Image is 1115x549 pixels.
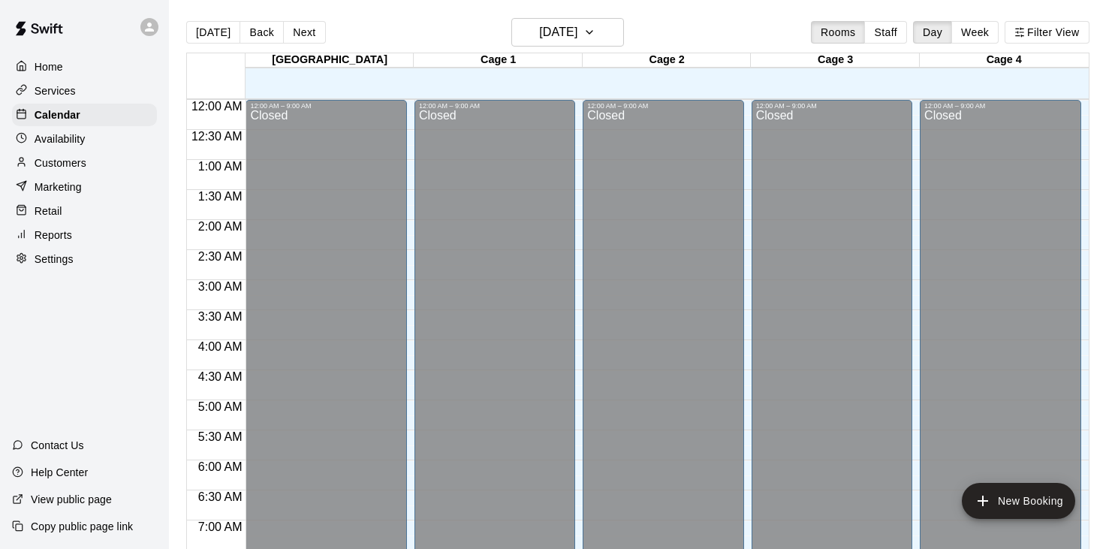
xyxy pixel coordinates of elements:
[31,492,112,507] p: View public page
[864,21,907,44] button: Staff
[240,21,284,44] button: Back
[920,53,1089,68] div: Cage 4
[414,53,583,68] div: Cage 1
[751,53,920,68] div: Cage 3
[194,340,246,353] span: 4:00 AM
[188,100,246,113] span: 12:00 AM
[194,490,246,503] span: 6:30 AM
[194,400,246,413] span: 5:00 AM
[12,128,157,150] a: Availability
[31,519,133,534] p: Copy public page link
[186,21,240,44] button: [DATE]
[283,21,325,44] button: Next
[12,56,157,78] a: Home
[511,18,624,47] button: [DATE]
[12,248,157,270] a: Settings
[35,179,82,195] p: Marketing
[539,22,577,43] h6: [DATE]
[35,83,76,98] p: Services
[811,21,865,44] button: Rooms
[194,460,246,473] span: 6:00 AM
[583,53,752,68] div: Cage 2
[35,228,72,243] p: Reports
[12,224,157,246] a: Reports
[194,310,246,323] span: 3:30 AM
[12,200,157,222] a: Retail
[419,102,571,110] div: 12:00 AM – 9:00 AM
[35,204,62,219] p: Retail
[188,130,246,143] span: 12:30 AM
[35,59,63,74] p: Home
[756,102,908,110] div: 12:00 AM – 9:00 AM
[194,250,246,263] span: 2:30 AM
[31,438,84,453] p: Contact Us
[913,21,952,44] button: Day
[194,220,246,233] span: 2:00 AM
[12,152,157,174] a: Customers
[951,21,999,44] button: Week
[194,160,246,173] span: 1:00 AM
[250,102,402,110] div: 12:00 AM – 9:00 AM
[35,155,86,170] p: Customers
[194,190,246,203] span: 1:30 AM
[31,465,88,480] p: Help Center
[194,520,246,533] span: 7:00 AM
[35,107,80,122] p: Calendar
[1005,21,1089,44] button: Filter View
[35,131,86,146] p: Availability
[194,280,246,293] span: 3:00 AM
[194,430,246,443] span: 5:30 AM
[12,80,157,102] a: Services
[246,53,414,68] div: [GEOGRAPHIC_DATA]
[12,176,157,198] a: Marketing
[587,102,739,110] div: 12:00 AM – 9:00 AM
[35,252,74,267] p: Settings
[194,370,246,383] span: 4:30 AM
[962,483,1075,519] button: add
[924,102,1076,110] div: 12:00 AM – 9:00 AM
[12,104,157,126] a: Calendar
